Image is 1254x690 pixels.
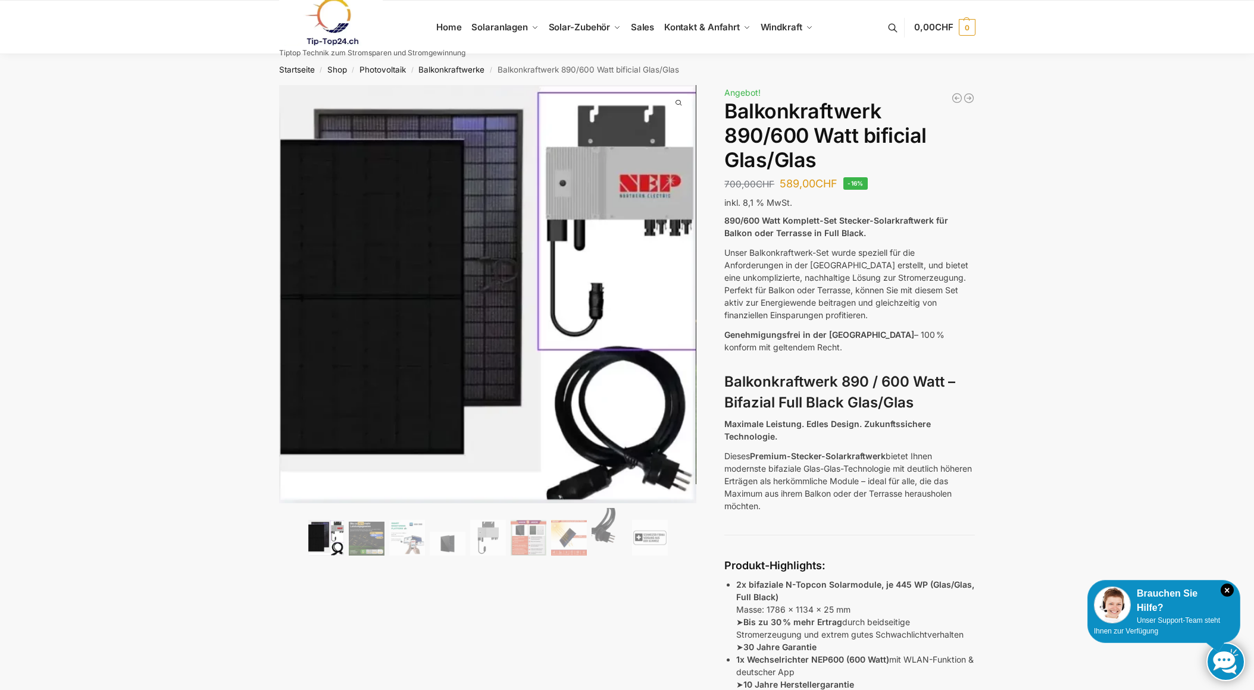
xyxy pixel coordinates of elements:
img: Balkonkraftwerk 890/600 Watt bificial Glas/Glas – Bild 9 [632,520,668,556]
span: CHF [756,178,774,190]
span: Solaranlagen [471,21,528,33]
strong: Balkonkraftwerk 890 / 600 Watt – Bifazial Full Black Glas/Glas [724,373,955,411]
span: Genehmigungsfrei in der [GEOGRAPHIC_DATA] [724,330,914,340]
img: Balkonkraftwerk 890/600 Watt bificial Glas/Glas – Bild 3 [389,520,425,556]
a: Solaranlagen [467,1,543,54]
span: 0 [959,19,975,36]
strong: 2x bifaziale N-Topcon Solarmodule, je 445 WP (Glas/Glas, Full Black) [736,579,974,602]
strong: Maximale Leistung. Edles Design. Zukunftssichere Technologie. [724,419,931,441]
span: CHF [815,177,837,190]
img: Balkonkraftwerk 890/600 Watt bificial Glas/Glas 1 [279,85,697,503]
p: Tiptop Technik zum Stromsparen und Stromgewinnung [279,49,465,57]
img: Balkonkraftwerk 890/600 Watt bificial Glas/Glas – Bild 2 [349,522,384,556]
img: Bificial im Vergleich zu billig Modulen [511,520,546,556]
a: Steckerkraftwerk 890/600 Watt, mit Ständer für Terrasse inkl. Lieferung [963,92,975,104]
span: / [484,65,497,75]
span: inkl. 8,1 % MwSt. [724,197,792,208]
strong: Bis zu 30 % mehr Ertrag [743,617,842,627]
img: Customer service [1094,586,1131,623]
span: CHF [935,21,953,33]
strong: 890/600 Watt Komplett-Set Stecker-Solarkraftwerk für Balkon oder Terrasse in Full Black. [724,215,948,238]
nav: Breadcrumb [258,54,996,85]
a: Kontakt & Anfahrt [659,1,755,54]
i: Schließen [1221,584,1234,597]
p: Masse: 1786 x 1134 x 25 mm ➤ durch beidseitige Stromerzeugung und extrem gutes Schwachlichtverhal... [736,578,975,653]
a: 0,00CHF 0 [914,10,975,45]
img: Anschlusskabel-3meter_schweizer-stecker [592,508,627,556]
span: Solar-Zubehör [549,21,611,33]
a: Windkraft [755,1,818,54]
strong: 1x Wechselrichter NEP600 (600 Watt) [736,654,889,664]
strong: 30 Jahre Garantie [743,642,817,652]
strong: Premium-Stecker-Solarkraftwerk [750,451,886,461]
img: Maysun [430,532,465,556]
img: Bificial 30 % mehr Leistung [551,520,587,556]
strong: 10 Jahre Herstellergarantie [743,679,854,689]
p: Dieses bietet Ihnen modernste bifaziale Glas-Glas-Technologie mit deutlich höheren Erträgen als h... [724,450,975,512]
span: / [347,65,359,75]
span: -16% [843,177,868,190]
span: / [406,65,418,75]
img: Balkonkraftwerk 890/600 Watt bificial Glas/Glas 3 [696,85,1114,484]
span: Angebot! [724,87,761,98]
a: Solar-Zubehör [543,1,626,54]
span: / [315,65,327,75]
bdi: 700,00 [724,178,774,190]
strong: Produkt-Highlights: [724,559,825,572]
span: Kontakt & Anfahrt [664,21,740,33]
bdi: 589,00 [780,177,837,190]
span: Sales [631,21,655,33]
span: 0,00 [914,21,953,33]
a: Balkonkraftwerke [418,65,484,74]
div: Brauchen Sie Hilfe? [1094,586,1234,615]
a: 890/600 Watt Solarkraftwerk + 2,7 KW Batteriespeicher Genehmigungsfrei [951,92,963,104]
p: Unser Balkonkraftwerk-Set wurde speziell für die Anforderungen in der [GEOGRAPHIC_DATA] erstellt,... [724,246,975,321]
span: – 100 % konform mit geltendem Recht. [724,330,945,352]
a: Shop [327,65,347,74]
img: Balkonkraftwerk 890/600 Watt bificial Glas/Glas – Bild 5 [470,520,506,556]
img: Bificiales Hochleistungsmodul [308,520,344,556]
span: Windkraft [761,21,802,33]
a: Startseite [279,65,315,74]
a: Sales [626,1,659,54]
a: Photovoltaik [359,65,406,74]
span: Unser Support-Team steht Ihnen zur Verfügung [1094,616,1220,635]
h1: Balkonkraftwerk 890/600 Watt bificial Glas/Glas [724,99,975,172]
